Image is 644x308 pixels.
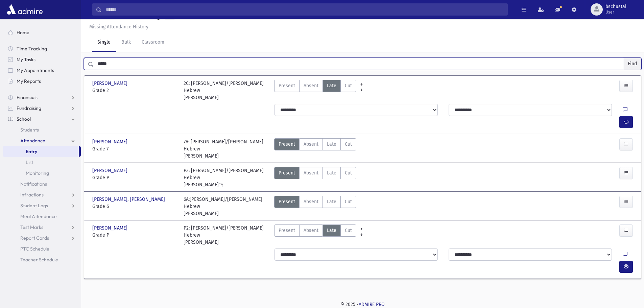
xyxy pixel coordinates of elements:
[184,138,268,160] div: 7A: [PERSON_NAME]/[PERSON_NAME] Hebrew [PERSON_NAME]
[279,198,295,205] span: Present
[26,159,33,165] span: List
[20,138,45,144] span: Attendance
[605,9,626,15] span: User
[3,124,81,135] a: Students
[17,56,35,63] span: My Tasks
[26,148,37,155] span: Entry
[3,168,81,179] a: Monitoring
[279,227,295,234] span: Present
[184,196,268,217] div: 6A:[PERSON_NAME]/[PERSON_NAME] Hebrew [PERSON_NAME]
[89,24,148,30] u: Missing Attendance History
[605,4,626,9] span: bschustal
[20,181,47,187] span: Notifications
[20,257,58,263] span: Teacher Schedule
[3,65,81,76] a: My Appointments
[304,227,318,234] span: Absent
[184,224,268,246] div: P2: [PERSON_NAME]/[PERSON_NAME] Hebrew [PERSON_NAME]
[92,87,177,94] span: Grade 2
[17,94,38,100] span: Financials
[327,82,336,89] span: Late
[136,33,170,52] a: Classroom
[92,232,177,239] span: Grade P
[92,167,129,174] span: [PERSON_NAME]
[102,3,507,16] input: Search
[20,192,44,198] span: Infractions
[17,78,41,84] span: My Reports
[3,200,81,211] a: Student Logs
[3,76,81,87] a: My Reports
[92,196,166,203] span: [PERSON_NAME], [PERSON_NAME]
[92,224,129,232] span: [PERSON_NAME]
[3,243,81,254] a: PTC Schedule
[279,82,295,89] span: Present
[17,67,54,73] span: My Appointments
[274,167,356,188] div: AttTypes
[92,203,177,210] span: Grade 6
[17,29,29,35] span: Home
[304,169,318,176] span: Absent
[20,235,49,241] span: Report Cards
[184,80,268,101] div: 2C: [PERSON_NAME]/[PERSON_NAME] Hebrew [PERSON_NAME]
[20,203,48,209] span: Student Logs
[17,105,41,111] span: Fundraising
[304,141,318,148] span: Absent
[92,138,129,145] span: [PERSON_NAME]
[184,167,268,188] div: P3: [PERSON_NAME]/[PERSON_NAME] Hebrew [PERSON_NAME]"ץ
[345,227,352,234] span: Cut
[87,24,148,30] a: Missing Attendance History
[345,198,352,205] span: Cut
[327,169,336,176] span: Late
[327,227,336,234] span: Late
[3,92,81,103] a: Financials
[274,224,356,246] div: AttTypes
[279,141,295,148] span: Present
[327,141,336,148] span: Late
[304,82,318,89] span: Absent
[5,3,44,16] img: AdmirePro
[345,169,352,176] span: Cut
[26,170,49,176] span: Monitoring
[3,179,81,189] a: Notifications
[3,54,81,65] a: My Tasks
[20,246,49,252] span: PTC Schedule
[327,198,336,205] span: Late
[20,127,39,133] span: Students
[274,196,356,217] div: AttTypes
[3,114,81,124] a: School
[116,33,136,52] a: Bulk
[3,43,81,54] a: Time Tracking
[624,58,641,70] button: Find
[17,116,31,122] span: School
[274,138,356,160] div: AttTypes
[3,189,81,200] a: Infractions
[92,33,116,52] a: Single
[20,224,43,230] span: Test Marks
[3,103,81,114] a: Fundraising
[3,27,81,38] a: Home
[92,145,177,152] span: Grade 7
[3,157,81,168] a: List
[20,213,57,219] span: Meal Attendance
[92,174,177,181] span: Grade P
[3,254,81,265] a: Teacher Schedule
[3,211,81,222] a: Meal Attendance
[279,169,295,176] span: Present
[304,198,318,205] span: Absent
[274,80,356,101] div: AttTypes
[345,141,352,148] span: Cut
[92,301,633,308] div: © 2025 -
[17,46,47,52] span: Time Tracking
[92,80,129,87] span: [PERSON_NAME]
[3,233,81,243] a: Report Cards
[3,146,79,157] a: Entry
[3,135,81,146] a: Attendance
[345,82,352,89] span: Cut
[3,222,81,233] a: Test Marks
